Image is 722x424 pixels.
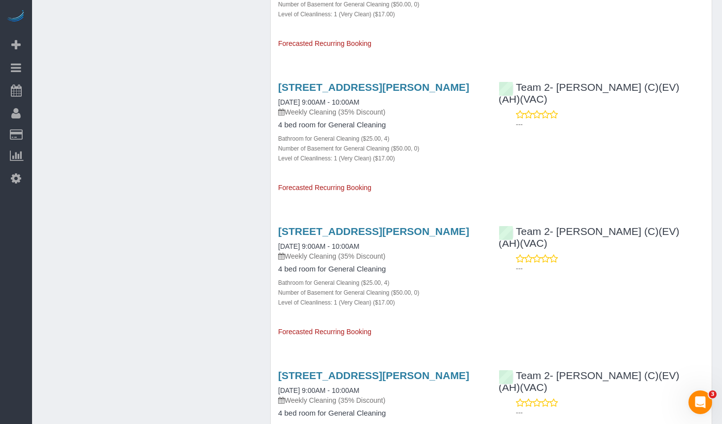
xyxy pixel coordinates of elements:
[278,107,484,117] p: Weekly Cleaning (35% Discount)
[278,395,484,405] p: Weekly Cleaning (35% Discount)
[278,265,484,273] h4: 4 bed room for General Cleaning
[278,184,371,192] span: Forecasted Recurring Booking
[499,370,679,393] a: Team 2- [PERSON_NAME] (C)(EV)(AH)(VAC)
[278,98,360,106] a: [DATE] 9:00AM - 10:00AM
[516,264,704,273] p: ---
[278,145,419,152] small: Number of Basement for General Cleaning ($50.00, 0)
[278,251,484,261] p: Weekly Cleaning (35% Discount)
[516,119,704,129] p: ---
[278,39,371,47] span: Forecasted Recurring Booking
[6,10,26,24] img: Automaid Logo
[278,121,484,129] h4: 4 bed room for General Cleaning
[278,299,395,306] small: Level of Cleanliness: 1 (Very Clean) ($17.00)
[278,242,360,250] a: [DATE] 9:00AM - 10:00AM
[278,155,395,162] small: Level of Cleanliness: 1 (Very Clean) ($17.00)
[278,1,419,8] small: Number of Basement for General Cleaning ($50.00, 0)
[278,409,484,418] h4: 4 bed room for General Cleaning
[278,226,469,237] a: [STREET_ADDRESS][PERSON_NAME]
[278,279,389,286] small: Bathroom for General Cleaning ($25.00, 4)
[499,81,679,105] a: Team 2- [PERSON_NAME] (C)(EV)(AH)(VAC)
[499,226,679,249] a: Team 2- [PERSON_NAME] (C)(EV)(AH)(VAC)
[709,390,717,398] span: 3
[278,11,395,18] small: Level of Cleanliness: 1 (Very Clean) ($17.00)
[278,386,360,394] a: [DATE] 9:00AM - 10:00AM
[278,370,469,381] a: [STREET_ADDRESS][PERSON_NAME]
[516,408,704,418] p: ---
[278,135,389,142] small: Bathroom for General Cleaning ($25.00, 4)
[278,81,469,93] a: [STREET_ADDRESS][PERSON_NAME]
[278,328,371,336] span: Forecasted Recurring Booking
[278,289,419,296] small: Number of Basement for General Cleaning ($50.00, 0)
[688,390,712,414] iframe: Intercom live chat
